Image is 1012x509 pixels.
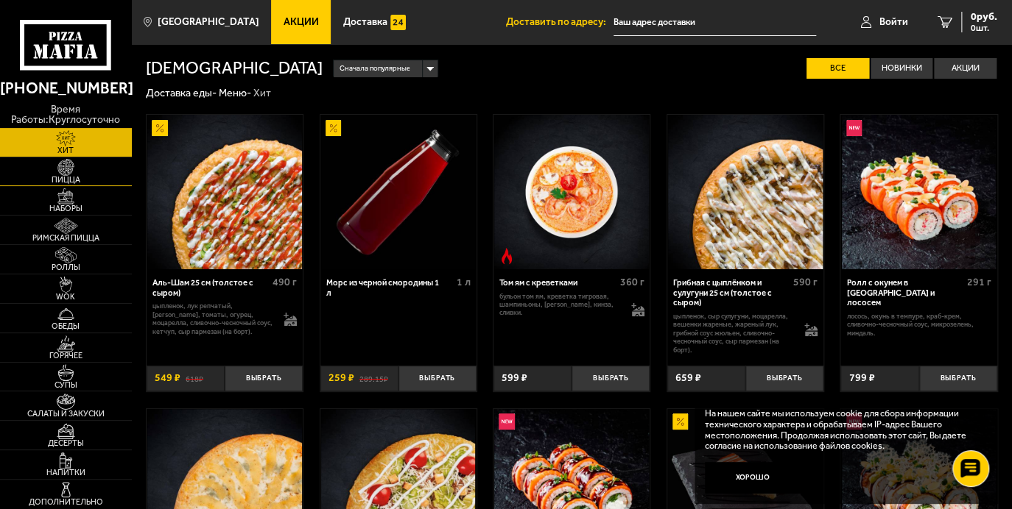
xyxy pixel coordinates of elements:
[155,373,180,383] span: 549 ₽
[919,366,997,391] button: Выбрать
[320,115,477,269] a: АкционныйМорс из черной смородины 1 л
[326,120,341,135] img: Акционный
[668,115,823,269] img: Грибная с цыплёнком и сулугуни 25 см (толстое с сыром)
[879,17,908,27] span: Войти
[967,276,991,288] span: 291 г
[673,312,794,354] p: цыпленок, сыр сулугуни, моцарелла, вешенки жареные, жареный лук, грибной соус Жюльен, сливочно-че...
[840,115,997,269] a: НовинкаРолл с окунем в темпуре и лососем
[328,373,354,383] span: 259 ₽
[219,87,251,99] a: Меню-
[614,9,816,36] input: Ваш адрес доставки
[343,17,387,27] span: Доставка
[846,278,963,308] div: Ролл с окунем в [GEOGRAPHIC_DATA] и лососем
[152,278,269,298] div: Аль-Шам 25 см (толстое с сыром)
[499,292,620,317] p: бульон том ям, креветка тигровая, шампиньоны, [PERSON_NAME], кинза, сливки.
[494,115,649,269] img: Том ям с креветками
[321,115,476,269] img: Морс из черной смородины 1 л
[673,278,790,308] div: Грибная с цыплёнком и сулугуни 25 см (толстое с сыром)
[326,278,452,298] div: Морс из черной смородины 1 л
[502,373,527,383] span: 599 ₽
[971,24,997,32] span: 0 шт.
[667,115,823,269] a: Грибная с цыплёнком и сулугуни 25 см (толстое с сыром)
[253,87,271,101] div: Хит
[842,115,997,269] img: Ролл с окунем в темпуре и лососем
[745,366,823,391] button: Выбрать
[934,58,996,78] label: Акции
[499,248,514,263] img: Острое блюдо
[493,115,650,269] a: Острое блюдоТом ям с креветками
[390,15,406,30] img: 15daf4d41897b9f0e9f617042186c801.svg
[705,408,979,452] p: На нашем сайте мы используем cookie для сбора информации технического характера и обрабатываем IP...
[284,17,319,27] span: Акции
[846,312,991,337] p: лосось, окунь в темпуре, краб-крем, сливочно-чесночный соус, микрозелень, миндаль.
[793,276,818,288] span: 590 г
[499,278,616,288] div: Том ям с креветками
[186,373,203,383] s: 618 ₽
[273,276,297,288] span: 490 г
[849,373,875,383] span: 799 ₽
[846,120,862,135] img: Новинка
[158,17,259,27] span: [GEOGRAPHIC_DATA]
[705,462,800,494] button: Хорошо
[152,120,167,135] img: Акционный
[672,413,688,429] img: Акционный
[620,276,644,288] span: 360 г
[506,17,614,27] span: Доставить по адресу:
[499,413,514,429] img: Новинка
[339,59,410,79] span: Сначала популярные
[572,366,650,391] button: Выбрать
[146,60,323,77] h1: [DEMOGRAPHIC_DATA]
[457,276,471,288] span: 1 л
[675,373,701,383] span: 659 ₽
[398,366,477,391] button: Выбрать
[359,373,388,383] s: 289.15 ₽
[147,115,303,269] a: АкционныйАль-Шам 25 см (толстое с сыром)
[225,366,303,391] button: Выбрать
[807,58,868,78] label: Все
[147,115,302,269] img: Аль-Шам 25 см (толстое с сыром)
[971,12,997,22] span: 0 руб.
[146,87,217,99] a: Доставка еды-
[152,302,273,335] p: цыпленок, лук репчатый, [PERSON_NAME], томаты, огурец, моцарелла, сливочно-чесночный соус, кетчуп...
[871,58,932,78] label: Новинки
